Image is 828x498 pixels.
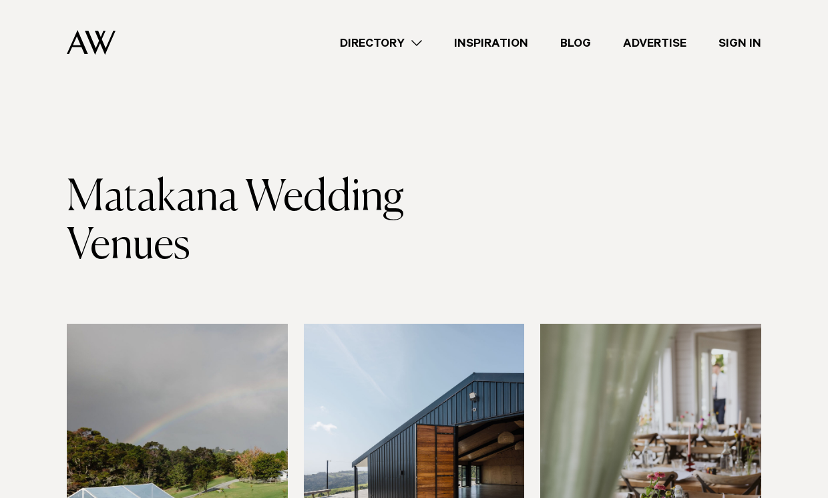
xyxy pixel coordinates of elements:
[607,34,702,52] a: Advertise
[438,34,544,52] a: Inspiration
[67,174,414,270] h1: Matakana Wedding Venues
[324,34,438,52] a: Directory
[67,30,116,55] img: Auckland Weddings Logo
[702,34,777,52] a: Sign In
[544,34,607,52] a: Blog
